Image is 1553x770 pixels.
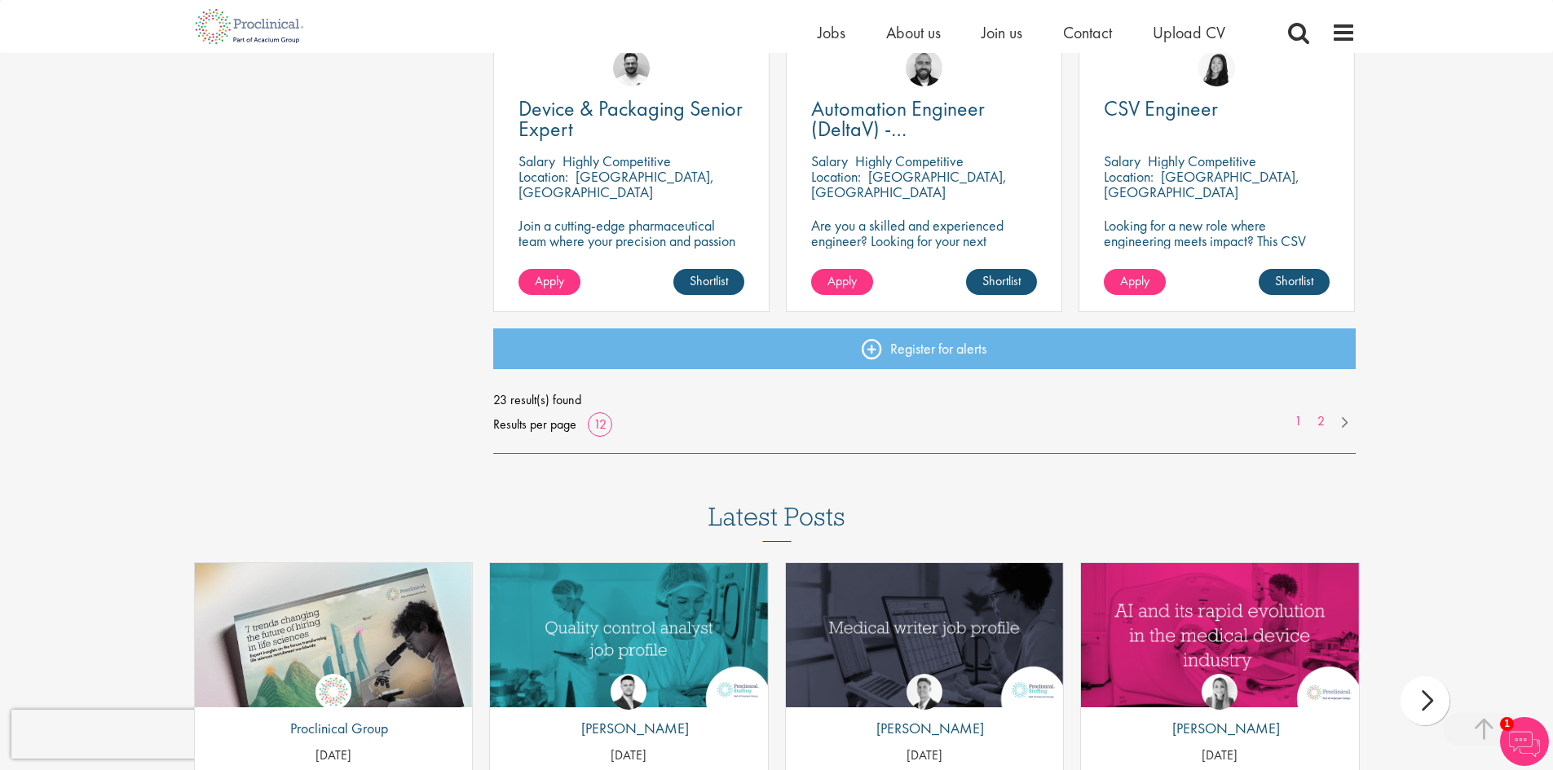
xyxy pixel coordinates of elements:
a: 1 [1286,412,1310,431]
img: Chatbot [1500,717,1549,766]
img: Hannah Burke [1202,674,1238,710]
a: Shortlist [673,269,744,295]
p: Proclinical Group [278,718,388,739]
span: Automation Engineer (DeltaV) - [GEOGRAPHIC_DATA] [811,95,1008,163]
p: [PERSON_NAME] [864,718,984,739]
a: Jobs [818,22,845,43]
a: George Watson [PERSON_NAME] [864,674,984,747]
a: Shortlist [1259,269,1330,295]
p: Highly Competitive [1148,152,1256,170]
p: [PERSON_NAME] [569,718,689,739]
a: Link to a post [786,563,1064,707]
p: [DATE] [1081,746,1359,765]
span: Device & Packaging Senior Expert [518,95,743,143]
a: Join us [982,22,1022,43]
span: CSV Engineer [1104,95,1218,122]
a: About us [886,22,941,43]
a: CSV Engineer [1104,99,1330,119]
p: [DATE] [195,746,473,765]
p: Are you a skilled and experienced engineer? Looking for your next opportunity to assist with impa... [811,218,1037,279]
a: 2 [1309,412,1333,431]
a: Link to a post [195,563,473,707]
p: Highly Competitive [855,152,964,170]
p: [DATE] [786,746,1064,765]
p: [GEOGRAPHIC_DATA], [GEOGRAPHIC_DATA] [1104,167,1299,201]
img: quality control analyst job profile [490,563,768,707]
a: Link to a post [1081,563,1359,707]
iframe: reCAPTCHA [11,710,220,759]
img: Emile De Beer [613,50,650,86]
div: next [1401,676,1449,725]
p: [DATE] [490,746,768,765]
a: 12 [588,416,612,433]
p: Highly Competitive [563,152,671,170]
img: Proclinical: Life sciences hiring trends report 2025 [195,563,473,719]
span: Location: [518,167,568,186]
a: Contact [1063,22,1112,43]
span: 1 [1500,717,1514,731]
img: Medical writer job profile [786,563,1064,707]
img: Jordan Kiely [906,50,942,86]
p: [PERSON_NAME] [1160,718,1280,739]
p: [GEOGRAPHIC_DATA], [GEOGRAPHIC_DATA] [811,167,1007,201]
a: Joshua Godden [PERSON_NAME] [569,674,689,747]
a: Device & Packaging Senior Expert [518,99,744,139]
span: Salary [811,152,848,170]
span: Apply [1120,272,1149,289]
a: Shortlist [966,269,1037,295]
p: [GEOGRAPHIC_DATA], [GEOGRAPHIC_DATA] [518,167,714,201]
span: Apply [535,272,564,289]
span: Location: [1104,167,1154,186]
span: Salary [518,152,555,170]
a: Link to a post [490,563,768,707]
p: Join a cutting-edge pharmaceutical team where your precision and passion for quality will help sh... [518,218,744,279]
img: Proclinical Group [315,674,351,710]
a: Automation Engineer (DeltaV) - [GEOGRAPHIC_DATA] [811,99,1037,139]
span: Location: [811,167,861,186]
p: Looking for a new role where engineering meets impact? This CSV Engineer role is calling your name! [1104,218,1330,264]
span: 23 result(s) found [493,388,1356,412]
a: Hannah Burke [PERSON_NAME] [1160,674,1280,747]
a: Upload CV [1153,22,1225,43]
a: Register for alerts [493,328,1356,369]
span: Apply [827,272,857,289]
a: Apply [1104,269,1166,295]
a: Apply [518,269,580,295]
img: George Watson [907,674,942,710]
a: Apply [811,269,873,295]
img: Joshua Godden [611,674,646,710]
span: Results per page [493,412,576,437]
a: Proclinical Group Proclinical Group [278,674,388,747]
h3: Latest Posts [708,503,845,542]
img: Numhom Sudsok [1198,50,1235,86]
span: Salary [1104,152,1140,170]
img: AI and Its Impact on the Medical Device Industry | Proclinical [1081,563,1359,707]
